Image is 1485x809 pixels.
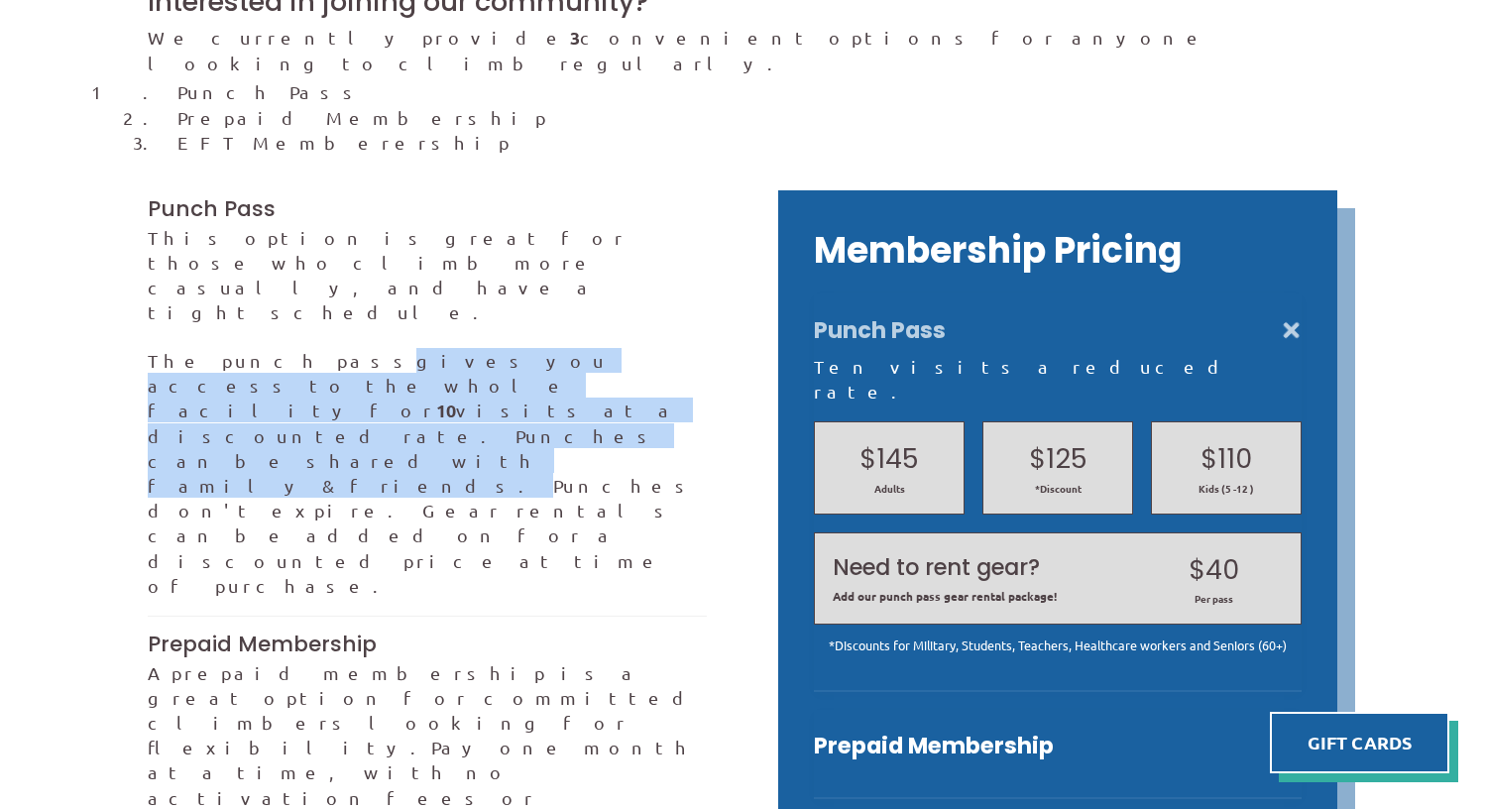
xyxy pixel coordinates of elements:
[177,130,1337,155] li: EFT Memberership
[833,552,1127,584] h2: Need to rent gear?
[570,26,580,49] strong: 3
[148,25,1337,74] p: We currently provide convenient options for anyone looking to climb regularly.
[1170,482,1283,496] span: Kids (5 -12 )
[833,588,1127,604] span: Add our punch pass gear rental package!
[814,226,1302,276] h2: Membership Pricing
[814,636,1302,654] div: *Discounts for Military, Students, Teachers, Healthcare workers and Seniors (60+)
[1170,440,1283,478] h2: $110
[177,105,1337,130] li: Prepaid Membership
[1001,482,1114,496] span: *Discount
[148,662,703,758] span: A prepaid membership is a great option for committed climbers looking for flexibility.
[1001,440,1114,478] h2: $125
[148,194,707,224] h3: Punch Pass
[177,79,1337,104] li: Punch Pass
[148,630,707,659] h3: Prepaid Membership
[1145,592,1283,606] span: Per pass
[833,482,946,496] span: Adults
[148,350,698,596] span: gives you access to the whole facility for visits at a discounted rate. Punches can be shared wit...
[436,399,456,421] strong: 10
[1145,551,1283,589] h2: $40
[833,440,946,478] h2: $145
[814,354,1302,404] div: Ten visits a reduced rate.
[148,348,707,598] p: The punch pass
[148,225,707,325] p: This option is great for those who climb more casually, and have a tight schedule.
